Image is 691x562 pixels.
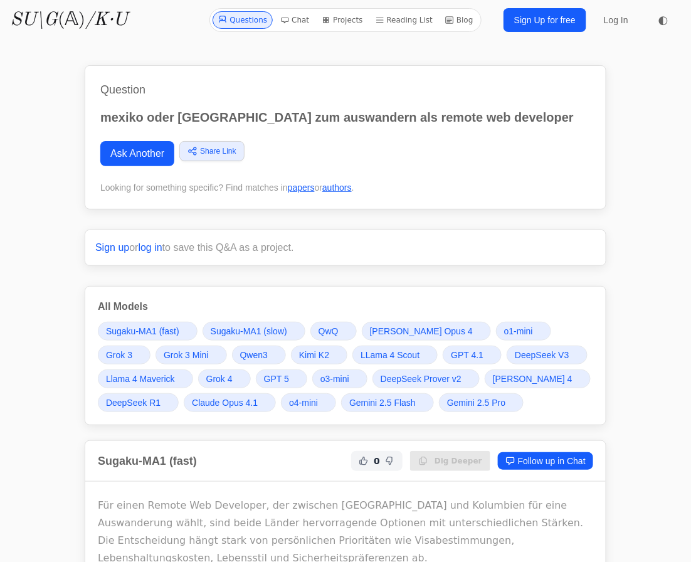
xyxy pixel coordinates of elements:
a: Projects [317,11,367,29]
a: Sugaku-MA1 (fast) [98,322,198,341]
span: GPT 5 [264,373,289,385]
button: Helpful [356,453,371,469]
span: LLama 4 Scout [361,349,419,361]
span: Grok 3 Mini [164,349,209,361]
a: Grok 4 [198,369,251,388]
a: log in [139,242,162,253]
a: LLama 4 Scout [352,346,438,364]
p: or to save this Q&A as a project. [95,240,596,255]
a: authors [322,183,352,193]
span: Grok 3 [106,349,132,361]
a: Questions [213,11,273,29]
i: /K·U [85,11,127,29]
a: o4-mini [281,393,336,412]
span: o4-mini [289,396,318,409]
a: Ask Another [100,141,174,166]
a: [PERSON_NAME] 4 [485,369,591,388]
span: 0 [374,455,380,467]
span: DeepSeek V3 [515,349,569,361]
a: DeepSeek Prover v2 [372,369,480,388]
h1: Question [100,81,591,98]
a: o3-mini [312,369,367,388]
a: Kimi K2 [291,346,347,364]
a: DeepSeek V3 [507,346,587,364]
a: Follow up in Chat [498,452,593,470]
span: Kimi K2 [299,349,329,361]
a: SU\G(𝔸)/K·U [10,9,127,31]
span: GPT 4.1 [451,349,483,361]
a: Log In [596,9,636,31]
span: Llama 4 Maverick [106,373,175,385]
span: Share Link [200,146,236,157]
a: Gemini 2.5 Flash [341,393,434,412]
span: o1-mini [504,325,533,337]
a: Grok 3 [98,346,150,364]
a: Qwen3 [232,346,286,364]
button: ◐ [651,8,676,33]
h3: All Models [98,299,593,314]
span: Sugaku-MA1 (fast) [106,325,179,337]
span: Claude Opus 4.1 [192,396,258,409]
button: Not Helpful [382,453,398,469]
span: Qwen3 [240,349,268,361]
a: Sign Up for free [504,8,586,32]
a: Sign up [95,242,129,253]
a: Sugaku-MA1 (slow) [203,322,305,341]
a: DeepSeek R1 [98,393,179,412]
span: [PERSON_NAME] 4 [493,373,572,385]
span: QwQ [319,325,339,337]
a: GPT 4.1 [443,346,502,364]
a: Chat [275,11,314,29]
a: [PERSON_NAME] Opus 4 [362,322,491,341]
a: Gemini 2.5 Pro [439,393,524,412]
a: Llama 4 Maverick [98,369,193,388]
span: DeepSeek Prover v2 [381,373,462,385]
span: Gemini 2.5 Pro [447,396,505,409]
a: Claude Opus 4.1 [184,393,276,412]
span: ◐ [658,14,668,26]
span: Gemini 2.5 Flash [349,396,416,409]
h2: Sugaku-MA1 (fast) [98,452,197,470]
span: Grok 4 [206,373,233,385]
i: SU\G [10,11,58,29]
div: Looking for something specific? Find matches in or . [100,181,591,194]
span: [PERSON_NAME] Opus 4 [370,325,473,337]
span: Sugaku-MA1 (slow) [211,325,287,337]
a: papers [288,183,315,193]
a: GPT 5 [256,369,307,388]
a: QwQ [310,322,357,341]
p: mexiko oder [GEOGRAPHIC_DATA] zum auswandern als remote web developer [100,109,591,126]
a: Reading List [371,11,438,29]
a: o1-mini [496,322,551,341]
span: DeepSeek R1 [106,396,161,409]
a: Blog [440,11,478,29]
span: o3-mini [320,373,349,385]
a: Grok 3 Mini [156,346,227,364]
